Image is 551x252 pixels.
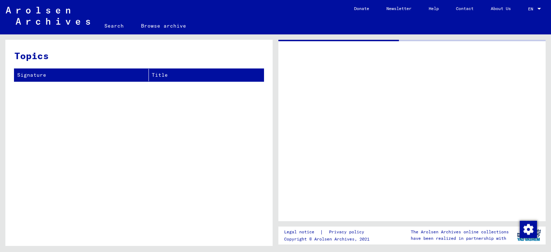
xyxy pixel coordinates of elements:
[96,17,132,34] a: Search
[284,228,373,236] div: |
[520,221,537,238] img: Change consent
[323,228,373,236] a: Privacy policy
[528,6,536,11] span: EN
[14,69,149,81] th: Signature
[411,229,509,235] p: The Arolsen Archives online collections
[14,49,263,63] h3: Topics
[284,236,373,242] p: Copyright © Arolsen Archives, 2021
[6,7,90,25] img: Arolsen_neg.svg
[132,17,195,34] a: Browse archive
[149,69,264,81] th: Title
[284,228,320,236] a: Legal notice
[515,226,542,244] img: yv_logo.png
[411,235,509,242] p: have been realized in partnership with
